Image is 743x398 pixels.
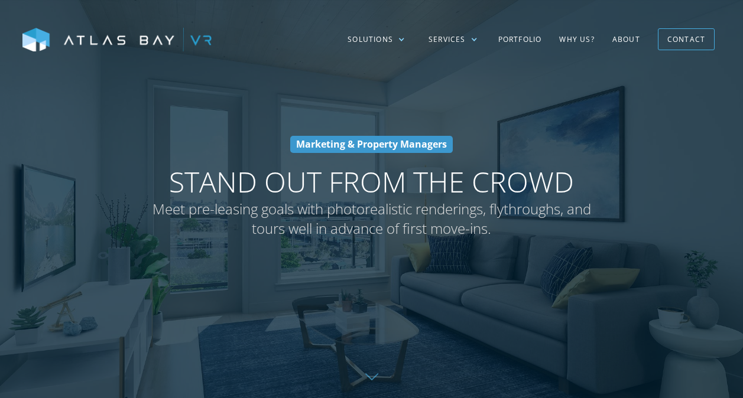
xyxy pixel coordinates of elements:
[348,34,393,45] div: Solutions
[22,28,212,53] img: Atlas Bay VR Logo
[429,34,466,45] div: Services
[489,22,551,57] a: Portfolio
[296,138,447,151] strong: Marketing & Property Managers
[658,28,715,50] a: Contact
[135,165,608,239] h1: Stand Out From The Crowd
[365,373,378,380] img: Down further on page
[667,30,705,48] div: Contact
[417,22,489,57] div: Services
[336,22,417,57] div: Solutions
[135,199,608,239] span: Meet pre-leasing goals with photorealistic renderings, flythroughs, and tours well in advance of ...
[604,22,649,57] a: About
[550,22,603,57] a: Why US?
